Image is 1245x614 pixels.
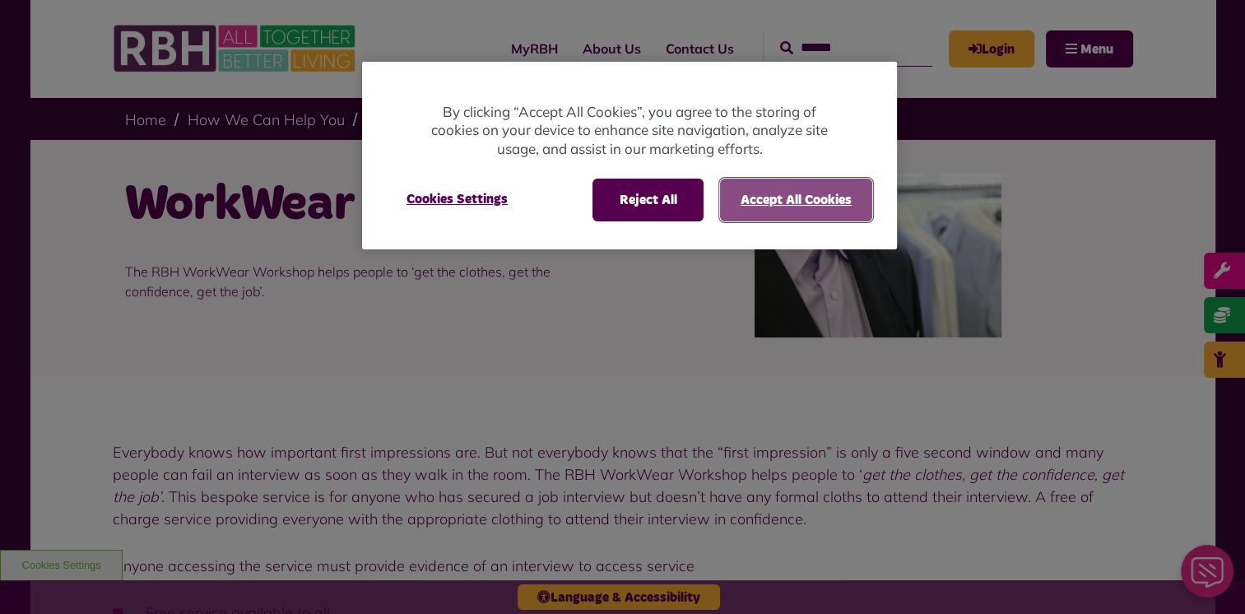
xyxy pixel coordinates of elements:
button: Reject All [592,179,704,221]
button: Accept All Cookies [720,179,872,221]
button: Cookies Settings [387,179,527,220]
div: Cookie banner [362,62,897,250]
div: Close Web Assistant [10,5,63,58]
p: By clicking “Accept All Cookies”, you agree to the storing of cookies on your device to enhance s... [428,103,831,159]
div: Privacy [362,62,897,250]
